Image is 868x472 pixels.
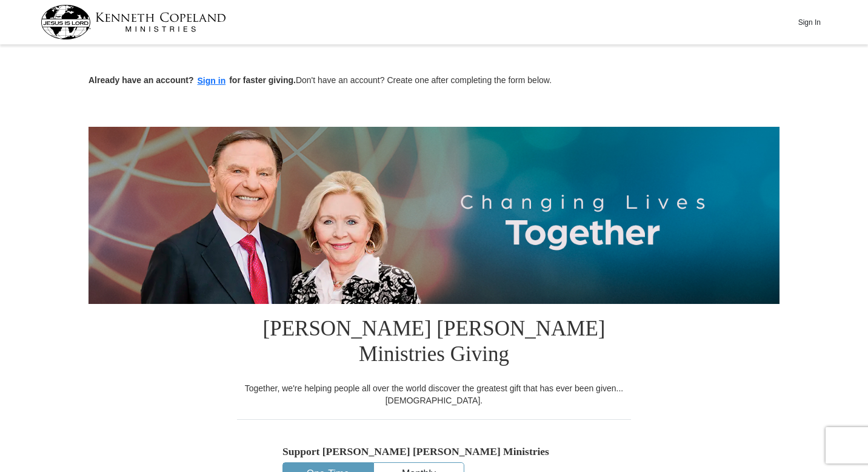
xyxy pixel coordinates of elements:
[41,5,226,39] img: kcm-header-logo.svg
[237,382,631,406] div: Together, we're helping people all over the world discover the greatest gift that has ever been g...
[194,74,230,88] button: Sign in
[88,74,780,88] p: Don't have an account? Create one after completing the form below.
[282,445,586,458] h5: Support [PERSON_NAME] [PERSON_NAME] Ministries
[88,75,296,85] strong: Already have an account? for faster giving.
[791,13,827,32] button: Sign In
[237,304,631,382] h1: [PERSON_NAME] [PERSON_NAME] Ministries Giving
